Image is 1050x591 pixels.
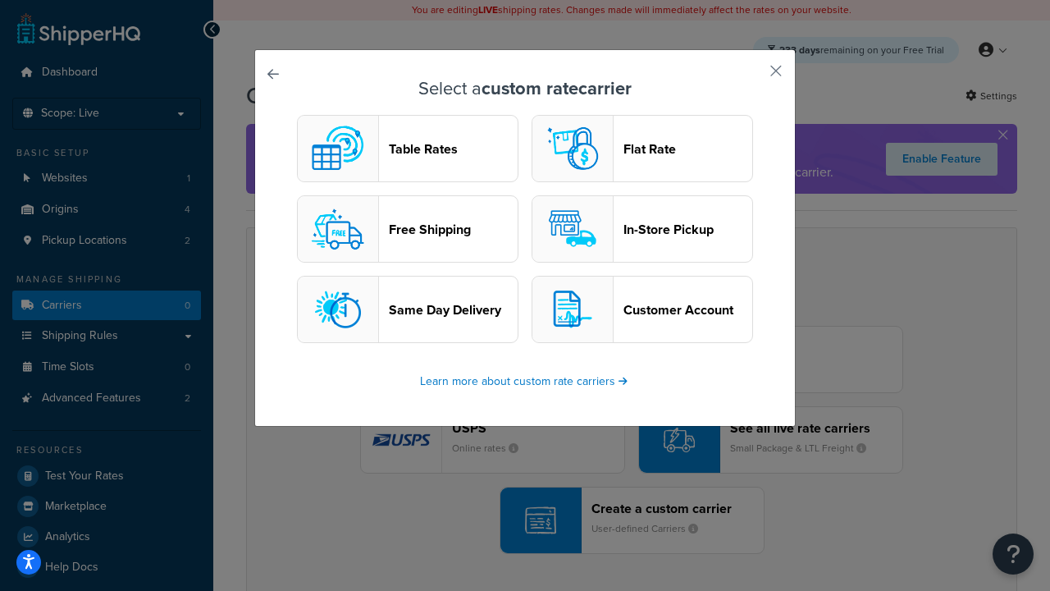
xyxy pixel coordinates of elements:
img: sameday logo [305,277,371,342]
img: free logo [305,196,371,262]
img: flat logo [540,116,605,181]
header: Same Day Delivery [389,302,518,318]
button: free logoFree Shipping [297,195,518,263]
button: sameday logoSame Day Delivery [297,276,518,343]
header: Flat Rate [623,141,752,157]
a: Learn more about custom rate carriers [420,373,630,390]
header: Free Shipping [389,222,518,237]
button: pickup logoIn-Store Pickup [532,195,753,263]
h3: Select a [296,79,754,98]
button: custom logoTable Rates [297,115,518,182]
img: pickup logo [540,196,605,262]
button: customerAccount logoCustomer Account [532,276,753,343]
button: flat logoFlat Rate [532,115,753,182]
header: In-Store Pickup [623,222,752,237]
header: Customer Account [623,302,752,318]
img: customerAccount logo [540,277,605,342]
header: Table Rates [389,141,518,157]
strong: custom rate carrier [482,75,632,102]
img: custom logo [305,116,371,181]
